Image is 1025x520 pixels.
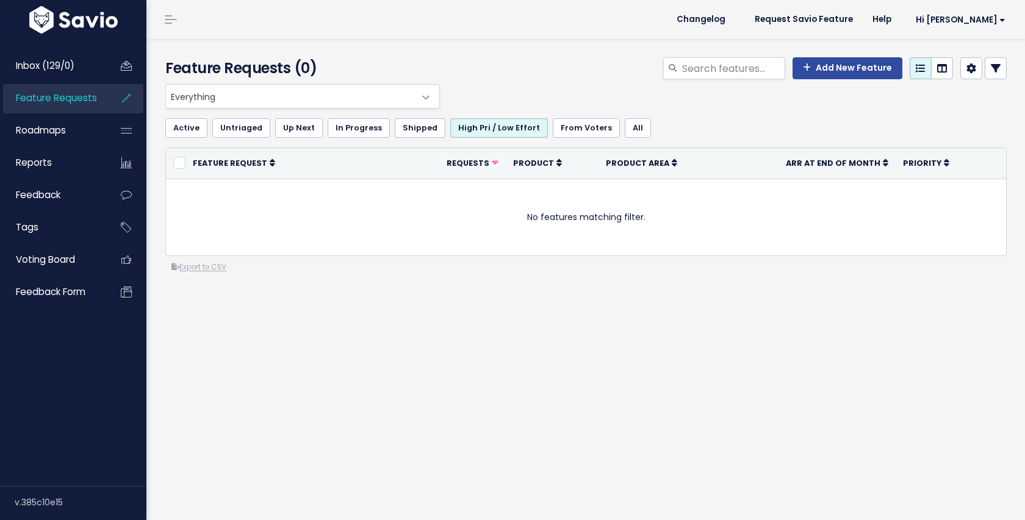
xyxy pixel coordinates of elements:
span: Product [513,158,554,168]
a: Feature Request [193,157,275,169]
img: logo-white.9d6f32f41409.svg [26,6,121,34]
span: Priority [903,158,941,168]
a: Priority [903,157,949,169]
a: ARR at End of Month [786,157,888,169]
a: Requests [447,157,498,169]
span: Hi [PERSON_NAME] [916,15,1005,24]
a: Active [165,118,207,138]
span: Product Area [606,158,669,168]
span: Feature Request [193,158,267,168]
span: Everything [166,85,415,108]
a: In Progress [328,118,390,138]
span: Inbox (129/0) [16,59,74,72]
span: Reports [16,156,52,169]
span: Feature Requests [16,91,97,104]
span: Everything [165,84,440,109]
a: High Pri / Low Effort [450,118,548,138]
a: Feedback form [3,278,101,306]
span: Requests [447,158,489,168]
span: Roadmaps [16,124,66,137]
td: No features matching filter. [166,179,1006,255]
a: Export to CSV [171,262,226,272]
ul: Filter feature requests [165,118,1007,138]
div: v.385c10e15 [15,486,146,518]
span: Feedback [16,188,60,201]
a: Request Savio Feature [745,10,863,29]
h4: Feature Requests (0) [165,57,434,79]
a: Product [513,157,562,169]
a: Inbox (129/0) [3,52,101,80]
a: Add New Feature [793,57,902,79]
a: Shipped [395,118,445,138]
span: ARR at End of Month [786,158,880,168]
a: Hi [PERSON_NAME] [901,10,1015,29]
a: Untriaged [212,118,270,138]
span: Voting Board [16,253,75,266]
a: All [625,118,651,138]
span: Changelog [677,15,725,24]
a: Product Area [606,157,677,169]
a: Help [863,10,901,29]
a: Feedback [3,181,101,209]
a: Tags [3,213,101,241]
a: From Voters [553,118,620,138]
a: Up Next [275,118,323,138]
a: Reports [3,149,101,177]
a: Voting Board [3,246,101,274]
span: Tags [16,221,38,233]
a: Roadmaps [3,116,101,144]
input: Search features... [681,57,785,79]
a: Feature Requests [3,84,101,112]
span: Feedback form [16,285,85,298]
